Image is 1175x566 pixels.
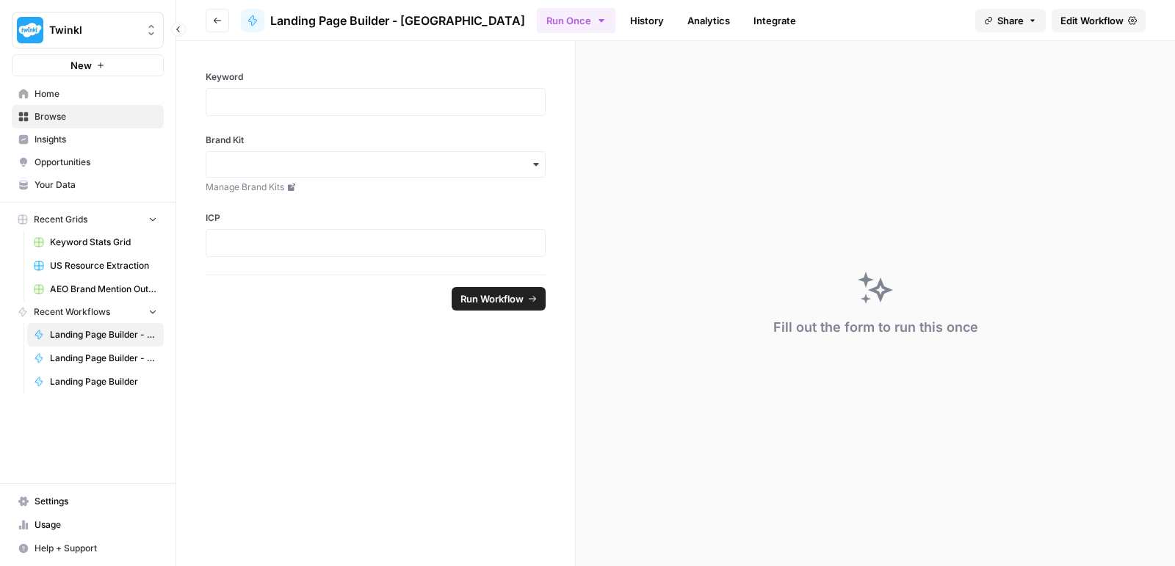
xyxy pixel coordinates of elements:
a: Home [12,82,164,106]
a: AEO Brand Mention Outreach [27,277,164,301]
a: US Resource Extraction [27,254,164,277]
span: Insights [35,133,157,146]
a: Insights [12,128,164,151]
a: Landing Page Builder - [GEOGRAPHIC_DATA] [27,323,164,347]
a: Usage [12,513,164,537]
span: Edit Workflow [1060,13,1124,28]
div: Fill out the form to run this once [773,317,978,338]
span: Settings [35,495,157,508]
img: Twinkl Logo [17,17,43,43]
button: Share [975,9,1046,32]
a: Edit Workflow [1052,9,1146,32]
button: Run Workflow [452,287,546,311]
label: Brand Kit [206,134,546,147]
span: US Resource Extraction [50,259,157,272]
a: Manage Brand Kits [206,181,546,194]
span: Landing Page Builder - [GEOGRAPHIC_DATA] [50,328,157,341]
button: Recent Workflows [12,301,164,323]
span: Browse [35,110,157,123]
span: Recent Grids [34,213,87,226]
span: New [70,58,92,73]
a: Your Data [12,173,164,197]
a: Opportunities [12,150,164,174]
a: Landing Page Builder [27,370,164,393]
button: Run Once [537,8,615,33]
button: Help + Support [12,537,164,560]
button: New [12,54,164,76]
span: Home [35,87,157,101]
a: Settings [12,490,164,513]
button: Recent Grids [12,208,164,231]
a: Landing Page Builder - Alt 1 [27,347,164,370]
span: Keyword Stats Grid [50,236,157,249]
span: AEO Brand Mention Outreach [50,283,157,296]
span: Usage [35,518,157,531]
span: Opportunities [35,156,157,169]
span: Landing Page Builder - Alt 1 [50,352,157,365]
span: Landing Page Builder [50,375,157,388]
span: Your Data [35,178,157,192]
a: Browse [12,105,164,128]
a: Landing Page Builder - [GEOGRAPHIC_DATA] [241,9,525,32]
button: Workspace: Twinkl [12,12,164,48]
span: Recent Workflows [34,305,110,319]
a: History [621,9,673,32]
a: Keyword Stats Grid [27,231,164,254]
span: Run Workflow [460,291,524,306]
span: Help + Support [35,542,157,555]
label: ICP [206,211,546,225]
span: Landing Page Builder - [GEOGRAPHIC_DATA] [270,12,525,29]
label: Keyword [206,70,546,84]
a: Integrate [745,9,805,32]
a: Analytics [679,9,739,32]
span: Twinkl [49,23,138,37]
span: Share [997,13,1024,28]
